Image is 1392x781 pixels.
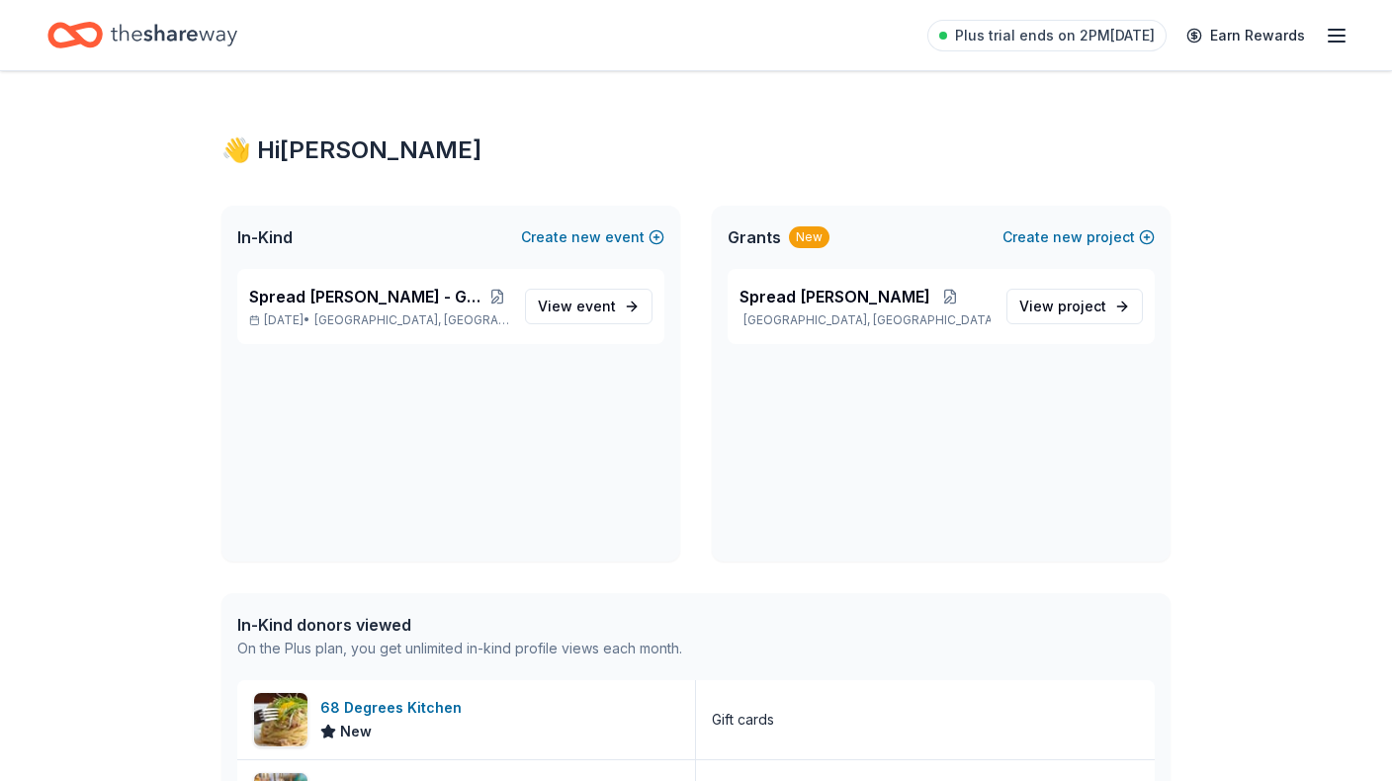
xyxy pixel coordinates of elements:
span: event [576,298,616,314]
span: Grants [728,225,781,249]
span: In-Kind [237,225,293,249]
span: Spread [PERSON_NAME] [739,285,930,308]
a: Plus trial ends on 2PM[DATE] [927,20,1167,51]
p: [DATE] • [249,312,509,328]
span: new [1053,225,1083,249]
div: New [789,226,829,248]
p: [GEOGRAPHIC_DATA], [GEOGRAPHIC_DATA] [739,312,991,328]
button: Createnewproject [1002,225,1155,249]
a: Earn Rewards [1174,18,1317,53]
img: Image for 68 Degrees Kitchen [254,693,307,746]
div: On the Plus plan, you get unlimited in-kind profile views each month. [237,637,682,660]
div: 68 Degrees Kitchen [320,696,470,720]
span: Plus trial ends on 2PM[DATE] [955,24,1155,47]
span: View [538,295,616,318]
a: Home [47,12,237,58]
div: 👋 Hi [PERSON_NAME] [221,134,1171,166]
a: View project [1006,289,1143,324]
button: Createnewevent [521,225,664,249]
span: new [571,225,601,249]
span: Spread [PERSON_NAME] - Go Gold Family Fun Day [249,285,485,308]
div: In-Kind donors viewed [237,613,682,637]
div: Gift cards [712,708,774,732]
span: project [1058,298,1106,314]
span: View [1019,295,1106,318]
span: [GEOGRAPHIC_DATA], [GEOGRAPHIC_DATA] [314,312,509,328]
a: View event [525,289,652,324]
span: New [340,720,372,743]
